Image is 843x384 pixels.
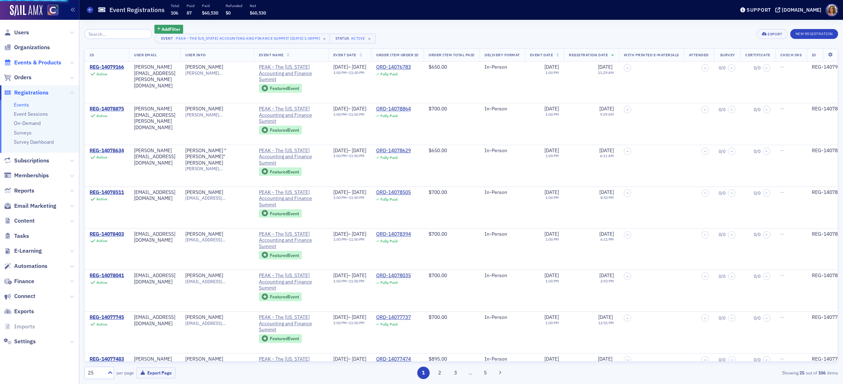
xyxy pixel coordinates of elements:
[449,367,462,379] button: 3
[765,108,768,112] span: –
[259,84,302,93] div: Featured Event
[335,36,350,41] div: Status
[185,356,223,362] a: [PERSON_NAME]
[429,147,447,154] span: $650.00
[544,147,559,154] span: [DATE]
[160,36,175,41] div: Event
[485,231,520,237] div: In-Person
[754,190,760,196] span: 0 / 0
[429,64,447,70] span: $650.00
[333,272,348,279] span: [DATE]
[790,29,838,39] button: New Registration
[14,232,29,240] span: Tasks
[544,231,559,237] span: [DATE]
[754,149,760,154] span: 0 / 0
[600,237,614,242] time: 6:11 PM
[14,44,50,51] span: Organizations
[599,231,614,237] span: [DATE]
[4,59,61,67] a: Events & Products
[187,3,194,8] p: Paid
[226,3,242,8] p: Refunded
[14,277,34,285] span: Finance
[270,170,299,174] div: Featured Event
[4,187,34,195] a: Reports
[333,273,367,279] div: –
[90,148,124,154] a: REG-14078634
[176,35,320,42] div: PEAK - The [US_STATE] Accounting and Finance Summit [[DATE] 1:00pm]
[4,29,29,36] a: Users
[134,148,175,166] div: [PERSON_NAME][EMAIL_ADDRESS][DOMAIN_NAME]
[4,172,49,179] a: Memberships
[14,102,29,108] a: Events
[544,189,559,195] span: [DATE]
[812,52,816,57] span: ID
[90,64,124,70] a: REG-14079166
[136,367,176,378] button: Export Page
[259,356,323,375] a: PEAK - The [US_STATE] Accounting and Finance Summit
[333,106,367,112] div: –
[352,147,366,154] span: [DATE]
[352,231,366,237] span: [DATE]
[259,314,323,333] a: PEAK - The [US_STATE] Accounting and Finance Summit
[259,231,323,250] a: PEAK - The [US_STATE] Accounting and Finance Summit
[259,209,302,218] div: Featured Event
[485,148,520,154] div: In-Person
[90,273,124,279] div: REG-14078041
[4,232,29,240] a: Tasks
[259,167,302,176] div: Featured Event
[134,231,175,243] div: [EMAIL_ADDRESS][DOMAIN_NAME]
[4,277,34,285] a: Finance
[134,52,157,57] span: User Email
[765,191,768,195] span: –
[600,195,614,200] time: 8:52 PM
[352,272,366,279] span: [DATE]
[4,308,34,315] a: Exports
[479,367,492,379] button: 5
[747,7,771,13] div: Support
[731,191,733,195] span: –
[90,314,124,321] div: REG-14077745
[259,356,323,375] span: PEAK - The Colorado Accounting and Finance Summit
[185,273,223,279] a: [PERSON_NAME]
[600,112,614,117] time: 9:29 AM
[14,59,61,67] span: Events & Products
[14,139,54,145] a: Survey Dashboard
[689,52,709,57] span: Attended
[333,237,347,242] time: 1:00 PM
[84,29,152,39] input: Search…
[90,106,124,112] a: REG-14078875
[259,273,323,291] a: PEAK - The [US_STATE] Accounting and Finance Summit
[704,149,706,153] span: –
[259,106,323,125] span: PEAK - The Colorado Accounting and Finance Summit
[321,35,328,42] span: ×
[417,367,430,379] button: 1
[14,247,42,255] span: E-Learning
[376,231,411,237] div: ORD-14078394
[731,66,733,70] span: –
[545,195,559,200] time: 1:00 PM
[259,273,323,291] span: PEAK - The Colorado Accounting and Finance Summit
[376,64,411,70] div: ORD-14076783
[185,314,223,321] a: [PERSON_NAME]
[14,217,35,225] span: Content
[376,314,411,321] a: ORD-14077737
[154,25,183,34] button: AddFilter
[429,189,447,195] span: $700.00
[185,195,249,201] span: [EMAIL_ADDRESS][DOMAIN_NAME]
[599,105,614,112] span: [DATE]
[544,105,559,112] span: [DATE]
[14,323,35,331] span: Imports
[780,64,784,70] span: —
[185,148,249,166] a: [PERSON_NAME] "[PERSON_NAME]" [PERSON_NAME]
[96,114,107,118] div: Active
[719,190,725,196] span: 0 / 0
[96,72,107,76] div: Active
[329,34,375,44] button: StatusActive×
[704,191,706,195] span: –
[380,197,397,202] div: Fully Paid
[429,105,447,112] span: $700.00
[485,273,520,279] div: In-Person
[627,108,629,112] span: –
[259,106,323,125] a: PEAK - The [US_STATE] Accounting and Finance Summit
